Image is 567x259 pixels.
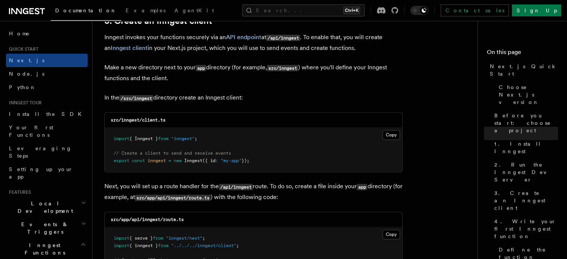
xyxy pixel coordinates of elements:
[126,7,166,13] span: Examples
[171,136,195,141] span: "inngest"
[382,230,400,239] button: Copy
[6,121,88,142] a: Your first Functions
[166,236,202,241] span: "inngest/next"
[266,35,300,41] code: /api/inngest
[9,84,36,90] span: Python
[119,95,153,101] code: /src/inngest
[494,112,558,134] span: Before you start: choose a project
[242,158,249,163] span: });
[441,4,509,16] a: Contact sales
[382,130,400,140] button: Copy
[121,2,170,20] a: Examples
[343,7,360,14] kbd: Ctrl+K
[184,158,202,163] span: Inngest
[6,221,81,236] span: Events & Triggers
[491,137,558,158] a: 1. Install Inngest
[242,4,365,16] button: Search...Ctrl+K
[129,243,158,248] span: { inngest }
[491,109,558,137] a: Before you start: choose a project
[494,140,558,155] span: 1. Install Inngest
[6,54,88,67] a: Next.js
[148,158,166,163] span: inngest
[357,184,367,190] code: app
[9,111,86,117] span: Install the SDK
[111,117,166,123] code: src/inngest/client.ts
[6,80,88,94] a: Python
[9,30,30,37] span: Home
[410,6,428,15] button: Toggle dark mode
[171,243,236,248] span: "../../../inngest/client"
[6,218,88,239] button: Events & Triggers
[158,136,168,141] span: from
[196,65,206,71] code: app
[104,32,403,53] p: Inngest invokes your functions securely via an at . To enable that, you will create an in your Ne...
[6,241,81,256] span: Inngest Functions
[9,124,53,138] span: Your first Functions
[114,136,129,141] span: import
[170,2,218,20] a: AgentKit
[104,181,403,203] p: Next, you will set up a route handler for the route. To do so, create a file inside your director...
[236,243,239,248] span: ;
[6,162,88,183] a: Setting up your app
[499,83,558,106] span: Choose Next.js version
[494,218,558,240] span: 4. Write your first Inngest function
[490,63,558,78] span: Next.js Quick Start
[153,236,163,241] span: from
[215,158,218,163] span: :
[494,189,558,212] span: 3. Create an Inngest client
[104,92,403,103] p: In the directory create an Inngest client:
[491,215,558,243] a: 4. Write your first Inngest function
[51,2,121,21] a: Documentation
[6,46,38,52] span: Quick start
[487,48,558,60] h4: On this page
[195,136,197,141] span: ;
[114,243,129,248] span: import
[6,197,88,218] button: Local Development
[111,217,184,222] code: src/app/api/inngest/route.ts
[221,158,242,163] span: "my-app"
[114,151,231,156] span: // Create a client to send and receive events
[6,142,88,162] a: Leveraging Steps
[114,158,129,163] span: export
[129,236,153,241] span: { serve }
[226,34,261,41] a: API endpoint
[202,236,205,241] span: ;
[267,65,298,71] code: src/inngest
[9,145,72,159] span: Leveraging Steps
[6,107,88,121] a: Install the SDK
[202,158,215,163] span: ({ id
[132,158,145,163] span: const
[9,57,44,63] span: Next.js
[487,60,558,80] a: Next.js Quick Start
[219,184,253,190] code: /api/inngest
[512,4,561,16] a: Sign Up
[6,189,31,195] span: Features
[491,158,558,186] a: 2. Run the Inngest Dev Server
[158,243,168,248] span: from
[6,200,81,215] span: Local Development
[6,67,88,80] a: Node.js
[9,166,73,180] span: Setting up your app
[494,161,558,183] span: 2. Run the Inngest Dev Server
[114,236,129,241] span: import
[496,80,558,109] a: Choose Next.js version
[6,100,42,106] span: Inngest tour
[135,195,211,201] code: src/app/api/inngest/route.ts
[9,71,44,77] span: Node.js
[168,158,171,163] span: =
[111,44,148,51] a: Inngest client
[129,136,158,141] span: { Inngest }
[491,186,558,215] a: 3. Create an Inngest client
[174,7,214,13] span: AgentKit
[174,158,182,163] span: new
[55,7,117,13] span: Documentation
[104,62,403,83] p: Make a new directory next to your directory (for example, ) where you'll define your Inngest func...
[6,27,88,40] a: Home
